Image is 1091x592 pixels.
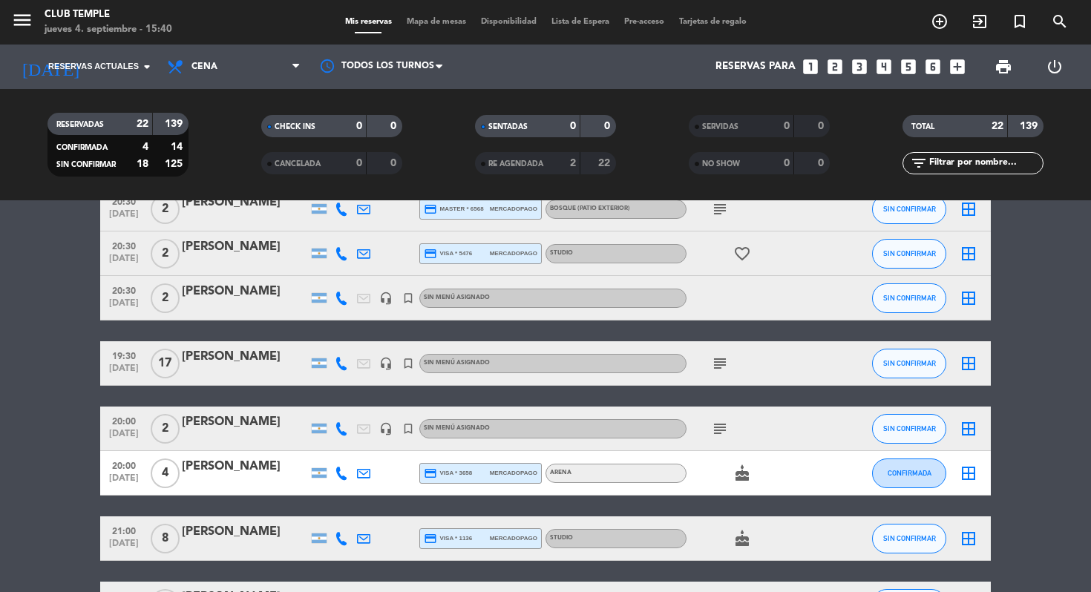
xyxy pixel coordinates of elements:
[151,458,180,488] span: 4
[182,347,308,366] div: [PERSON_NAME]
[105,539,142,556] span: [DATE]
[872,458,946,488] button: CONFIRMADA
[490,533,537,543] span: mercadopago
[399,18,474,26] span: Mapa de mesas
[971,13,989,30] i: exit_to_app
[872,239,946,269] button: SIN CONFIRMAR
[883,205,936,213] span: SIN CONFIRMAR
[356,121,362,131] strong: 0
[56,121,104,128] span: RESERVADAS
[874,57,894,76] i: looks_4
[48,60,139,73] span: Reservas actuales
[550,535,573,541] span: STUDIO
[825,57,845,76] i: looks_two
[784,121,790,131] strong: 0
[105,522,142,539] span: 21:00
[151,283,180,313] span: 2
[1011,13,1029,30] i: turned_in_not
[711,200,729,218] i: subject
[883,534,936,542] span: SIN CONFIRMAR
[424,360,490,366] span: Sin menú asignado
[474,18,544,26] span: Disponibilidad
[733,464,751,482] i: cake
[424,203,484,216] span: master * 6568
[424,532,437,545] i: credit_card
[733,245,751,263] i: favorite_border
[960,464,977,482] i: border_all
[490,204,537,214] span: mercadopago
[151,524,180,553] span: 8
[872,283,946,313] button: SIN CONFIRMAR
[275,160,321,168] span: CANCELADA
[910,154,928,172] i: filter_list
[711,420,729,438] i: subject
[137,159,148,169] strong: 18
[165,159,186,169] strong: 125
[191,62,217,72] span: Cena
[151,414,180,444] span: 2
[402,292,415,305] i: turned_in_not
[105,209,142,226] span: [DATE]
[488,123,528,131] span: SENTADAS
[850,57,869,76] i: looks_3
[424,203,437,216] i: credit_card
[672,18,754,26] span: Tarjetas de regalo
[960,355,977,372] i: border_all
[402,357,415,370] i: turned_in_not
[899,57,918,76] i: looks_5
[56,144,108,151] span: CONFIRMADA
[11,50,90,83] i: [DATE]
[550,250,573,256] span: STUDIO
[379,357,393,370] i: headset_mic
[105,281,142,298] span: 20:30
[402,422,415,435] i: turned_in_not
[1020,121,1041,131] strong: 139
[275,123,315,131] span: CHECK INS
[1051,13,1069,30] i: search
[105,429,142,446] span: [DATE]
[338,18,399,26] span: Mis reservas
[171,142,186,152] strong: 14
[931,13,949,30] i: add_circle_outline
[544,18,617,26] span: Lista de Espera
[801,57,820,76] i: looks_one
[923,57,943,76] i: looks_6
[165,119,186,129] strong: 139
[105,364,142,381] span: [DATE]
[960,245,977,263] i: border_all
[702,123,738,131] span: SERVIDAS
[390,121,399,131] strong: 0
[424,467,472,480] span: visa * 3658
[928,155,1043,171] input: Filtrar por nombre...
[424,425,490,431] span: Sin menú asignado
[11,9,33,31] i: menu
[872,194,946,224] button: SIN CONFIRMAR
[960,289,977,307] i: border_all
[151,239,180,269] span: 2
[11,9,33,36] button: menu
[490,249,537,258] span: mercadopago
[960,420,977,438] i: border_all
[56,161,116,168] span: SIN CONFIRMAR
[911,123,934,131] span: TOTAL
[488,160,543,168] span: RE AGENDADA
[490,468,537,478] span: mercadopago
[182,457,308,476] div: [PERSON_NAME]
[784,158,790,168] strong: 0
[617,18,672,26] span: Pre-acceso
[872,414,946,444] button: SIN CONFIRMAR
[45,22,172,37] div: jueves 4. septiembre - 15:40
[1046,58,1064,76] i: power_settings_new
[883,424,936,433] span: SIN CONFIRMAR
[733,530,751,547] i: cake
[105,298,142,315] span: [DATE]
[702,160,740,168] span: NO SHOW
[424,247,437,260] i: credit_card
[105,237,142,254] span: 20:30
[818,158,827,168] strong: 0
[872,524,946,553] button: SIN CONFIRMAR
[151,349,180,378] span: 17
[883,249,936,257] span: SIN CONFIRMAR
[182,412,308,432] div: [PERSON_NAME]
[390,158,399,168] strong: 0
